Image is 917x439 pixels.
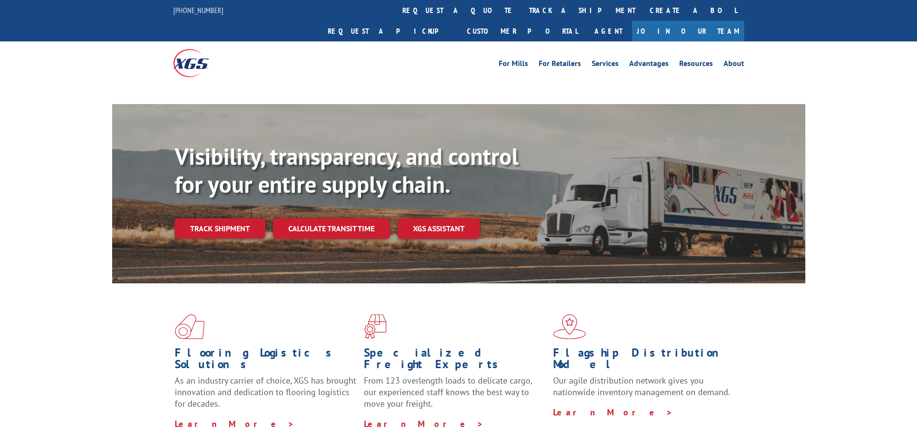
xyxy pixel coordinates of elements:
[321,21,460,41] a: Request a pickup
[364,314,387,339] img: xgs-icon-focused-on-flooring-red
[175,375,356,409] span: As an industry carrier of choice, XGS has brought innovation and dedication to flooring logistics...
[460,21,585,41] a: Customer Portal
[175,314,205,339] img: xgs-icon-total-supply-chain-intelligence-red
[175,218,265,239] a: Track shipment
[585,21,632,41] a: Agent
[175,347,357,375] h1: Flooring Logistics Solutions
[553,407,673,418] a: Learn More >
[273,218,390,239] a: Calculate transit time
[723,60,744,70] a: About
[629,60,669,70] a: Advantages
[364,418,484,429] a: Learn More >
[499,60,528,70] a: For Mills
[592,60,619,70] a: Services
[553,347,735,375] h1: Flagship Distribution Model
[173,5,223,15] a: [PHONE_NUMBER]
[679,60,713,70] a: Resources
[398,218,480,239] a: XGS ASSISTANT
[539,60,581,70] a: For Retailers
[553,375,730,398] span: Our agile distribution network gives you nationwide inventory management on demand.
[364,347,546,375] h1: Specialized Freight Experts
[175,418,295,429] a: Learn More >
[553,314,586,339] img: xgs-icon-flagship-distribution-model-red
[364,375,546,418] p: From 123 overlength loads to delicate cargo, our experienced staff knows the best way to move you...
[175,141,518,199] b: Visibility, transparency, and control for your entire supply chain.
[632,21,744,41] a: Join Our Team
